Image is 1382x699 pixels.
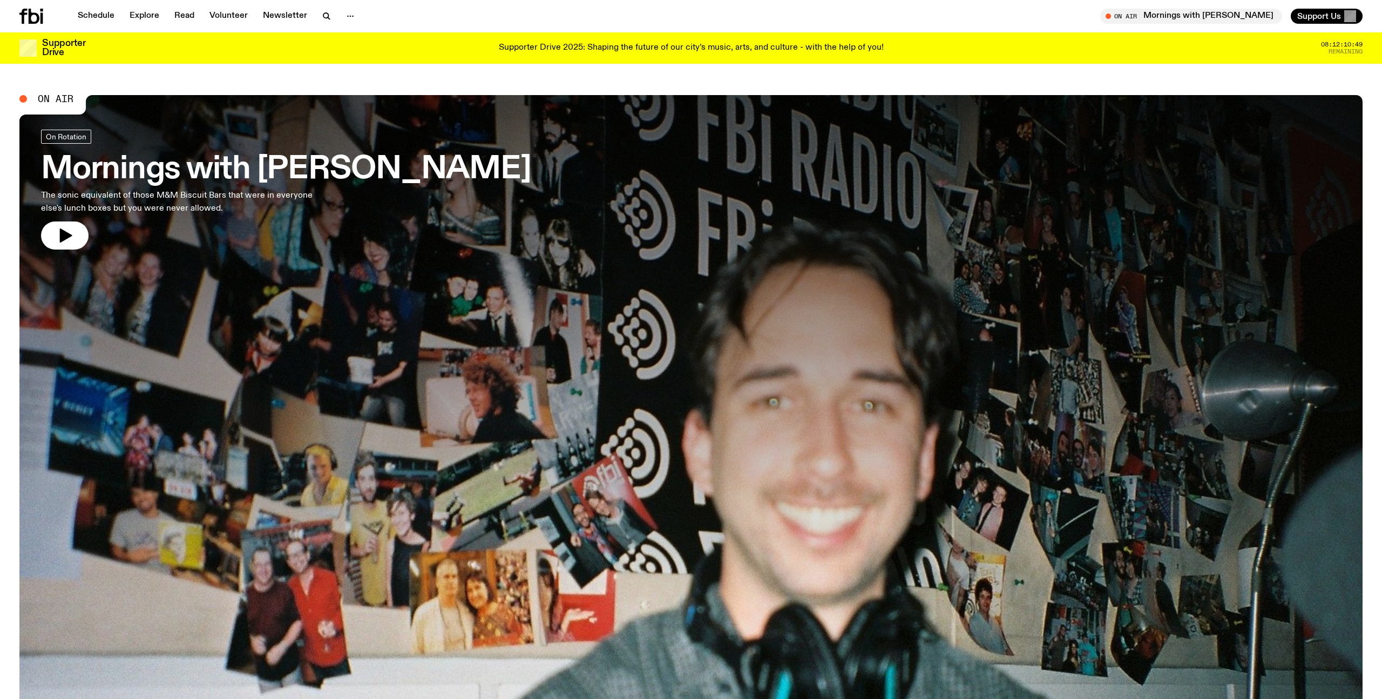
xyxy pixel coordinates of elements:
a: Schedule [71,9,121,24]
a: Mornings with [PERSON_NAME]The sonic equivalent of those M&M Biscuit Bars that were in everyone e... [41,130,531,250]
span: Support Us [1297,11,1341,21]
h3: Supporter Drive [42,39,85,57]
button: On AirMornings with [PERSON_NAME] [1100,9,1282,24]
a: Newsletter [256,9,314,24]
span: 08:12:10:49 [1321,42,1363,48]
p: Supporter Drive 2025: Shaping the future of our city’s music, arts, and culture - with the help o... [499,43,884,53]
a: Read [168,9,201,24]
h3: Mornings with [PERSON_NAME] [41,154,531,185]
a: Volunteer [203,9,254,24]
span: On Rotation [46,132,86,140]
a: On Rotation [41,130,91,144]
button: Support Us [1291,9,1363,24]
span: On Air [38,94,73,104]
p: The sonic equivalent of those M&M Biscuit Bars that were in everyone else's lunch boxes but you w... [41,189,317,215]
span: Remaining [1329,49,1363,55]
a: Explore [123,9,166,24]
